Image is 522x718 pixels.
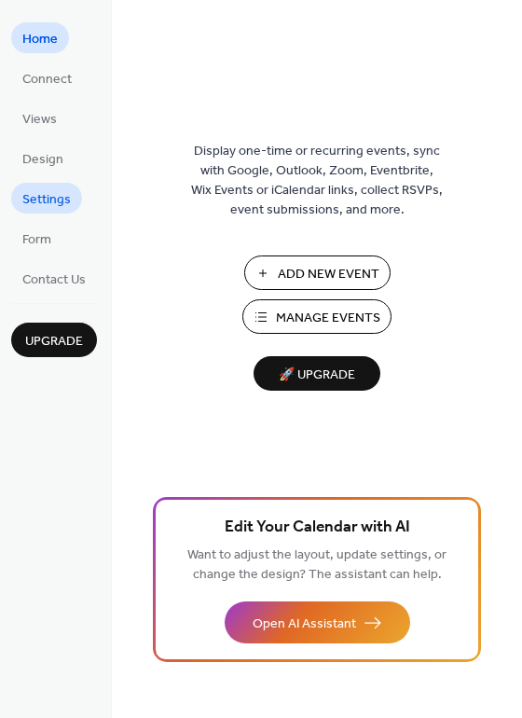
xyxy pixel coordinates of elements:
span: Want to adjust the layout, update settings, or change the design? The assistant can help. [187,543,446,587]
a: Views [11,103,68,133]
span: Views [22,110,57,130]
span: Edit Your Calendar with AI [225,515,410,541]
a: Connect [11,62,83,93]
span: Display one-time or recurring events, sync with Google, Outlook, Zoom, Eventbrite, Wix Events or ... [191,142,443,220]
span: Contact Us [22,270,86,290]
span: Form [22,230,51,250]
span: Open AI Assistant [253,614,356,634]
a: Form [11,223,62,254]
span: Manage Events [276,309,380,328]
span: Home [22,30,58,49]
span: Connect [22,70,72,90]
a: Contact Us [11,263,97,294]
button: Add New Event [244,255,391,290]
a: Settings [11,183,82,214]
a: Home [11,22,69,53]
span: Add New Event [278,265,379,284]
span: Design [22,150,63,170]
span: Settings [22,190,71,210]
span: 🚀 Upgrade [265,363,369,388]
a: Design [11,143,75,173]
button: Upgrade [11,323,97,357]
button: Manage Events [242,299,391,334]
span: Upgrade [25,332,83,352]
button: 🚀 Upgrade [254,356,380,391]
button: Open AI Assistant [225,601,410,643]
